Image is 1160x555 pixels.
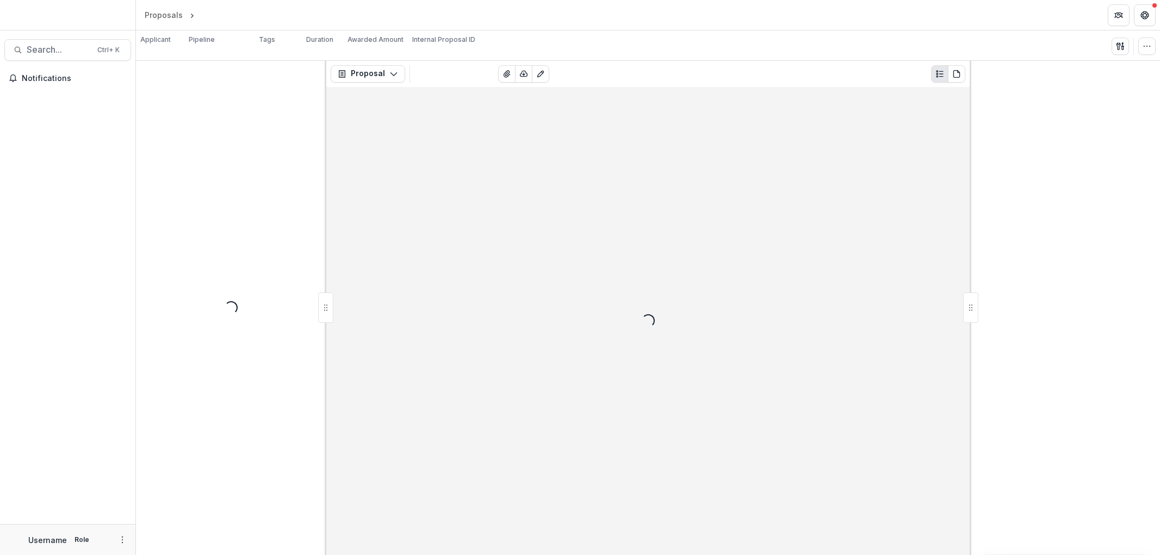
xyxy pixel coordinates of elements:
span: Search... [27,45,91,55]
button: View Attached Files [498,65,516,83]
button: Partners [1108,4,1130,26]
p: Tags [259,35,275,45]
button: Notifications [4,70,131,87]
button: PDF view [948,65,965,83]
p: Duration [306,35,333,45]
button: Plaintext view [931,65,948,83]
button: Get Help [1134,4,1156,26]
nav: breadcrumb [140,7,243,23]
div: Ctrl + K [95,44,122,56]
p: Pipeline [189,35,215,45]
div: Proposals [145,9,183,21]
p: Applicant [140,35,171,45]
a: Proposals [140,7,187,23]
button: Search... [4,39,131,61]
p: Internal Proposal ID [412,35,475,45]
button: Proposal [331,65,405,83]
span: Notifications [22,74,127,83]
p: Role [71,535,92,545]
p: Awarded Amount [348,35,404,45]
p: Username [28,534,67,546]
button: Edit as form [532,65,549,83]
button: More [116,533,129,546]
